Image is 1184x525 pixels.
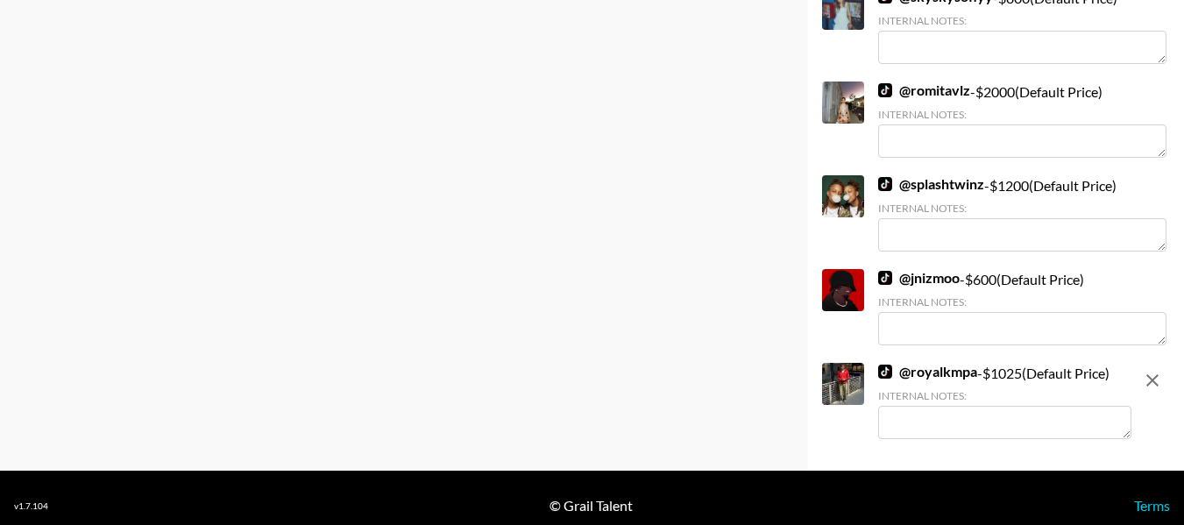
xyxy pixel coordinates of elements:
[878,202,1166,215] div: Internal Notes:
[878,175,984,193] a: @splashtwinz
[14,500,48,512] div: v 1.7.104
[878,108,1166,121] div: Internal Notes:
[878,269,960,287] a: @jnizmoo
[878,363,977,380] a: @royalkmpa
[878,365,892,379] img: TikTok
[878,389,1131,402] div: Internal Notes:
[878,82,970,99] a: @romitavlz
[878,269,1166,345] div: - $ 600 (Default Price)
[878,177,892,191] img: TikTok
[878,175,1166,252] div: - $ 1200 (Default Price)
[878,295,1166,309] div: Internal Notes:
[549,497,633,514] div: © Grail Talent
[878,82,1166,158] div: - $ 2000 (Default Price)
[878,83,892,97] img: TikTok
[878,363,1131,439] div: - $ 1025 (Default Price)
[1135,363,1170,398] button: remove
[878,14,1166,27] div: Internal Notes:
[878,271,892,285] img: TikTok
[1134,497,1170,514] a: Terms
